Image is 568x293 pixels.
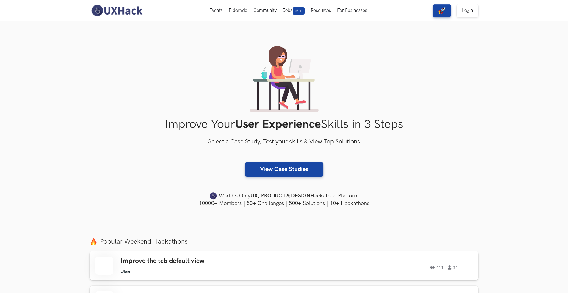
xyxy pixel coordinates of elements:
label: Popular Weekend Hackathons [90,237,478,246]
strong: User Experience [235,117,321,132]
span: 411 [430,265,443,270]
span: 50+ [293,7,305,15]
h3: Improve the tab default view [121,257,293,265]
h1: Improve Your Skills in 3 Steps [90,117,478,132]
img: fire.png [90,238,97,245]
img: rocket [438,7,446,14]
strong: UX, PRODUCT & DESIGN [251,192,310,200]
span: 31 [448,265,458,270]
img: uxhack-favicon-image.png [210,192,217,200]
h4: World's Only Hackathon Platform [90,192,478,200]
li: Ulaa [121,269,130,274]
a: View Case Studies [245,162,323,177]
a: Improve the tab default view Ulaa 411 31 [90,251,478,280]
h3: Select a Case Study, Test your skills & View Top Solutions [90,137,478,147]
a: Login [457,4,478,17]
img: lady working on laptop [250,46,319,112]
img: UXHack-logo.png [90,4,144,17]
h4: 10000+ Members | 50+ Challenges | 500+ Solutions | 10+ Hackathons [90,200,478,207]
